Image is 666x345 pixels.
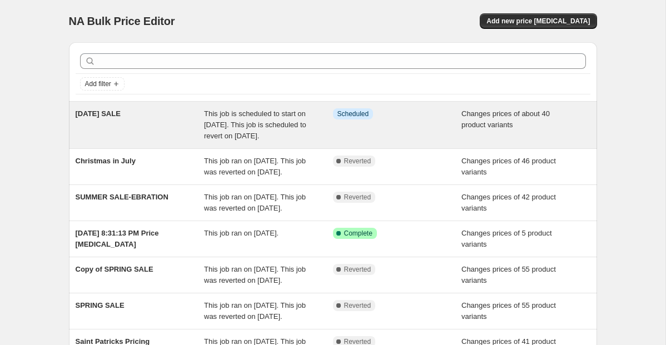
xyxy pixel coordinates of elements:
span: Scheduled [337,109,369,118]
span: Changes prices of 5 product variants [461,229,552,248]
span: Changes prices of 42 product variants [461,193,556,212]
span: SPRING SALE [76,301,125,309]
span: Add new price [MEDICAL_DATA] [486,17,590,26]
button: Add filter [80,77,125,91]
span: This job ran on [DATE]. This job was reverted on [DATE]. [204,193,306,212]
span: Reverted [344,265,371,274]
span: NA Bulk Price Editor [69,15,175,27]
span: [DATE] SALE [76,109,121,118]
span: This job ran on [DATE]. This job was reverted on [DATE]. [204,301,306,321]
span: This job ran on [DATE]. This job was reverted on [DATE]. [204,157,306,176]
span: Reverted [344,157,371,166]
span: Complete [344,229,372,238]
span: Reverted [344,301,371,310]
span: SUMMER SALE-EBRATION [76,193,168,201]
button: Add new price [MEDICAL_DATA] [480,13,597,29]
span: This job ran on [DATE]. This job was reverted on [DATE]. [204,265,306,284]
span: Changes prices of 55 product variants [461,301,556,321]
span: Changes prices of 46 product variants [461,157,556,176]
span: Copy of SPRING SALE [76,265,153,273]
span: This job is scheduled to start on [DATE]. This job is scheduled to revert on [DATE]. [204,109,306,140]
span: Changes prices of about 40 product variants [461,109,550,129]
span: Christmas in July [76,157,136,165]
span: Add filter [85,79,111,88]
span: [DATE] 8:31:13 PM Price [MEDICAL_DATA] [76,229,159,248]
span: Changes prices of 55 product variants [461,265,556,284]
span: This job ran on [DATE]. [204,229,279,237]
span: Reverted [344,193,371,202]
